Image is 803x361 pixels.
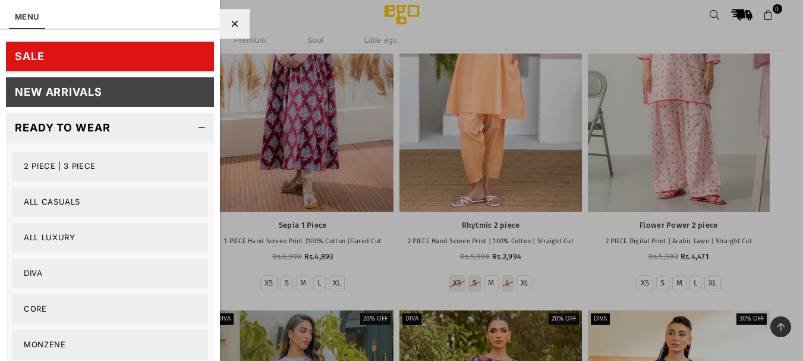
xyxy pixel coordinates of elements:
div: Ready to wear [15,121,111,134]
a: MENU [15,12,39,21]
a: All Luxury [12,223,208,253]
div: New Arrivals [15,85,102,99]
div: SALE [15,49,45,63]
a: Core [12,294,208,324]
div: Close Menu [220,9,250,39]
a: SALE [6,42,214,71]
a: All Casuals [12,187,208,217]
a: New Arrivals [6,77,214,107]
a: 2 PIECE | 3 PIECE [12,152,208,181]
a: Diva [12,259,208,288]
a: Monzene [12,330,208,360]
a: Ready to wear [6,113,214,143]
